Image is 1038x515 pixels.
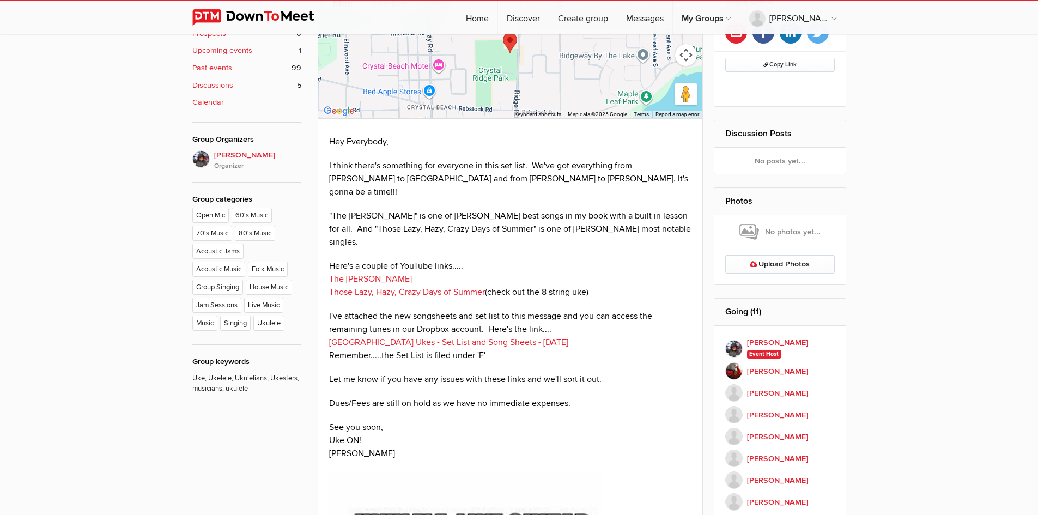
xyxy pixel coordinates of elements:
[747,387,808,399] b: [PERSON_NAME]
[329,337,568,348] a: [GEOGRAPHIC_DATA] Ukes - Set List and Song Sheets - [DATE]
[747,496,808,508] b: [PERSON_NAME]
[192,193,301,205] div: Group categories
[675,44,697,66] button: Map camera controls
[214,149,301,171] span: [PERSON_NAME]
[214,161,301,171] i: Organizer
[725,428,743,445] img: Larry B
[457,1,497,34] a: Home
[617,1,672,34] a: Messages
[725,360,835,382] a: [PERSON_NAME]
[329,160,688,197] span: I think there's something for everyone in this set list. We've got everything from [PERSON_NAME] ...
[725,384,743,402] img: Colin Heydon
[192,62,301,74] a: Past events 99
[725,426,835,447] a: [PERSON_NAME]
[568,111,627,117] span: Map data ©2025 Google
[498,1,549,34] a: Discover
[747,431,808,443] b: [PERSON_NAME]
[192,45,301,57] a: Upcoming events 1
[192,356,301,368] div: Group keywords
[192,150,301,171] a: [PERSON_NAME]Organizer
[192,96,301,108] a: Calendar
[725,299,835,325] h2: Going (11)
[747,366,808,378] b: [PERSON_NAME]
[714,148,846,174] div: No posts yet...
[725,469,835,491] a: [PERSON_NAME]
[725,128,792,139] a: Discussion Posts
[329,210,691,247] span: "The [PERSON_NAME]" is one of [PERSON_NAME] best songs in my book with a built in lesson for all....
[725,340,743,358] img: Elaine
[329,397,692,410] p: Dues/Fees are still on hold as we have no immediate expenses.
[192,80,233,92] b: Discussions
[192,150,210,168] img: Elaine
[725,255,835,274] a: Upload Photos
[192,45,252,57] b: Upcoming events
[673,1,740,34] a: My Groups
[747,453,808,465] b: [PERSON_NAME]
[192,62,232,74] b: Past events
[192,368,301,395] p: Uke, Ukelele, Ukulelians, Ukesters, musicians, ukulele
[725,362,743,380] img: Brenda M
[329,274,588,298] span: (check out the 8 string uke)
[725,471,743,489] img: Marsha Hildebrand
[329,310,692,362] p: I've attached the new songsheets and set list to this message and you can access the remaining tu...
[725,404,835,426] a: [PERSON_NAME]
[634,111,649,117] a: Terms (opens in new tab)
[192,9,331,26] img: DownToMeet
[725,450,743,467] img: GillianS
[740,1,846,34] a: [PERSON_NAME]
[299,45,301,57] span: 1
[329,135,692,148] p: Hey Everybody,
[763,61,797,68] span: Copy Link
[549,1,617,34] a: Create group
[725,337,835,360] a: [PERSON_NAME] Event Host
[725,447,835,469] a: [PERSON_NAME]
[655,111,699,117] a: Report a map error
[725,491,835,513] a: [PERSON_NAME]
[192,80,301,92] a: Discussions 5
[297,80,301,92] span: 5
[192,96,224,108] b: Calendar
[329,421,692,460] p: See you soon, Uke ON! [PERSON_NAME]
[725,493,743,511] img: Brian O’Rawe
[675,83,697,105] button: Drag Pegman onto the map to open Street View
[739,223,821,241] span: No photos yet...
[329,274,412,284] a: The [PERSON_NAME]
[725,58,835,72] button: Copy Link
[747,350,781,359] span: Event Host
[329,287,485,298] a: Those Lazy, Hazy, Crazy Days of Summer
[329,373,692,386] p: Let me know if you have any issues with these links and we'll sort it out.
[514,111,561,118] button: Keyboard shortcuts
[329,260,463,271] span: Here's a couple of YouTube links.....
[321,104,357,118] img: Google
[747,475,808,487] b: [PERSON_NAME]
[747,409,808,421] b: [PERSON_NAME]
[725,196,752,207] a: Photos
[192,134,301,146] div: Group Organizers
[725,406,743,423] img: Sandra Heydon
[321,104,357,118] a: Open this area in Google Maps (opens a new window)
[725,382,835,404] a: [PERSON_NAME]
[292,62,301,74] span: 99
[747,337,808,349] b: [PERSON_NAME]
